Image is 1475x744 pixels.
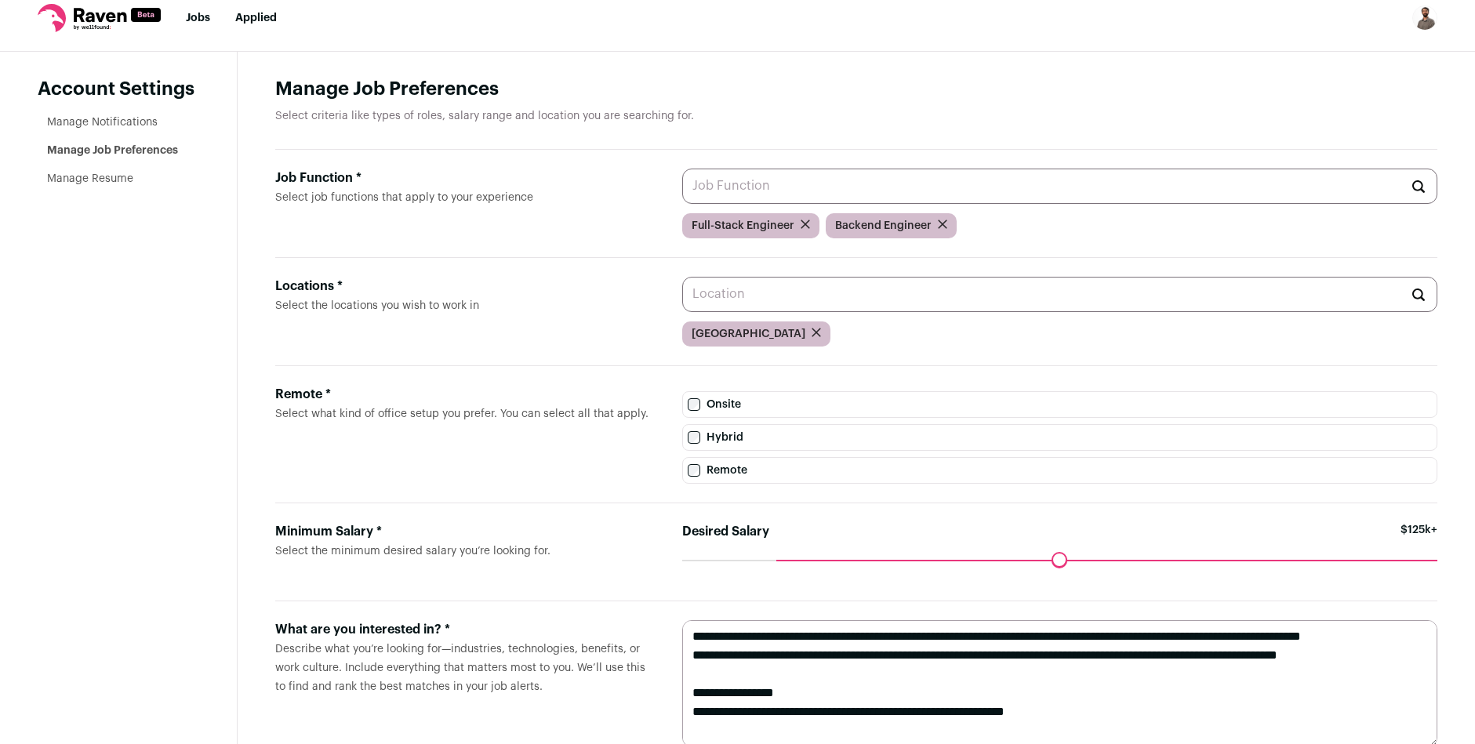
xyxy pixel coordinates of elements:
h1: Manage Job Preferences [275,77,1437,102]
input: Onsite [688,398,700,411]
span: [GEOGRAPHIC_DATA] [692,326,805,342]
input: Hybrid [688,431,700,444]
input: Remote [688,464,700,477]
label: Desired Salary [682,522,769,541]
img: 10099330-medium_jpg [1412,5,1437,31]
a: Manage Resume [47,173,133,184]
div: Locations * [275,277,657,296]
label: Hybrid [682,424,1437,451]
div: Remote * [275,385,657,404]
div: Job Function * [275,169,657,187]
input: Job Function [682,169,1437,204]
span: Select the locations you wish to work in [275,300,479,311]
span: Describe what you’re looking for—industries, technologies, benefits, or work culture. Include eve... [275,644,645,692]
span: Backend Engineer [835,218,932,234]
div: Minimum Salary * [275,522,657,541]
span: Select the minimum desired salary you’re looking for. [275,546,550,557]
a: Manage Job Preferences [47,145,178,156]
span: Select what kind of office setup you prefer. You can select all that apply. [275,408,648,419]
span: Select job functions that apply to your experience [275,192,533,203]
p: Select criteria like types of roles, salary range and location you are searching for. [275,108,1437,124]
input: Location [682,277,1437,312]
header: Account Settings [38,77,199,102]
a: Manage Notifications [47,117,158,128]
div: What are you interested in? * [275,620,657,639]
span: $125k+ [1401,522,1437,560]
label: Remote [682,457,1437,484]
label: Onsite [682,391,1437,418]
span: Full-Stack Engineer [692,218,794,234]
a: Jobs [186,13,210,24]
button: Open dropdown [1412,5,1437,31]
a: Applied [235,13,277,24]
